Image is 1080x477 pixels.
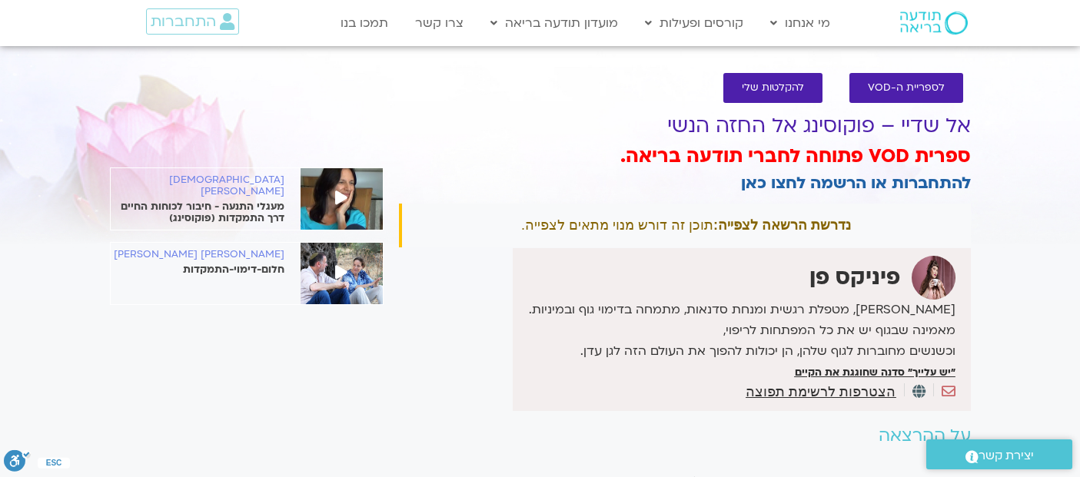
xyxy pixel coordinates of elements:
[637,8,751,38] a: קורסים ופעילות
[146,8,239,35] a: התחברות
[517,300,955,362] p: [PERSON_NAME], מטפלת רגשית ומנחת סדנאות, מתמחה בדימוי גוף ובמיניות. מאמינה שבגוף יש את כל המפתחות...
[111,249,284,260] h6: [PERSON_NAME] [PERSON_NAME]
[407,8,471,38] a: צרו קשר
[111,249,383,276] a: [PERSON_NAME] [PERSON_NAME] חלום-דימוי-התמקדות
[746,385,896,399] a: הצטרפות לרשימת תפוצה
[900,12,968,35] img: תודעה בריאה
[399,114,971,137] h1: אל שדיי – פוקוסינג אל החזה הנשי
[809,263,900,292] strong: פיניקס פן
[713,217,851,233] strong: נדרשת הרשאה לצפייה:
[301,243,383,304] img: %D7%93%D7%A0%D7%94-%D7%92%D7%A0%D7%99%D7%94%D7%A8-%D7%95%D7%91%D7%A8%D7%95%D7%9A-%D7%91%D7%A8%D7%...
[151,13,216,30] span: התחברות
[723,73,822,103] a: להקלטות שלי
[333,8,396,38] a: תמכו בנו
[483,8,626,38] a: מועדון תודעה בריאה
[795,367,955,379] a: "יש עלייך" סדנה שחוגגת את הקיים
[111,201,284,224] p: מעגלי התנעה - חיבור לכוחות החיים דרך התמקדות (פוקוסינג)
[849,73,963,103] a: לספריית ה-VOD
[912,256,955,300] img: פיניקס פן
[868,82,945,94] span: לספריית ה-VOD
[301,168,383,230] img: %D7%99%D7%94%D7%95%D7%93%D7%99%D7%AA-%D7%A4%D7%99%D7%A8%D7%A1%D7%98small-3.jpg
[979,446,1034,466] span: יצירת קשר
[741,172,971,194] a: להתחברות או הרשמה לחצו כאן
[399,426,971,446] h2: על ההרצאה
[742,82,804,94] span: להקלטות שלי
[111,174,284,197] h6: [DEMOGRAPHIC_DATA][PERSON_NAME]
[399,204,971,247] div: תוכן זה דורש מנוי מתאים לצפייה.
[111,264,284,276] p: חלום-דימוי-התמקדות
[399,144,971,170] h3: ספרית VOD פתוחה לחברי תודעה בריאה.
[926,439,1072,469] a: יצירת קשר
[763,8,838,38] a: מי אנחנו
[111,174,383,224] a: [DEMOGRAPHIC_DATA][PERSON_NAME] מעגלי התנעה - חיבור לכוחות החיים דרך התמקדות (פוקוסינג)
